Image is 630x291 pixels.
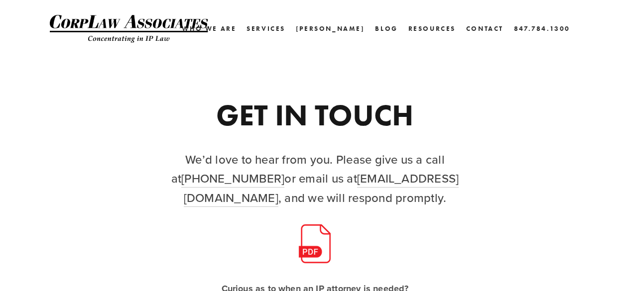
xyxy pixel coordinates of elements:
h1: GET IN TOUCH [141,100,489,130]
img: CorpLaw IP Law Firm [50,15,209,43]
a: Services [247,21,285,36]
a: [PHONE_NUMBER] [181,170,284,188]
h2: We’d love to hear from you. Please give us a call at or email us at , and we will respond promptly. [141,150,489,207]
a: [PERSON_NAME] [296,21,365,36]
img: pdf-icon.png [295,224,335,264]
a: Contact [466,21,504,36]
a: Who We Are [182,21,236,36]
a: Resources [408,25,456,32]
a: Blog [375,21,397,36]
a: 847.784.1300 [514,21,570,36]
a: [EMAIL_ADDRESS][DOMAIN_NAME] [184,170,459,207]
